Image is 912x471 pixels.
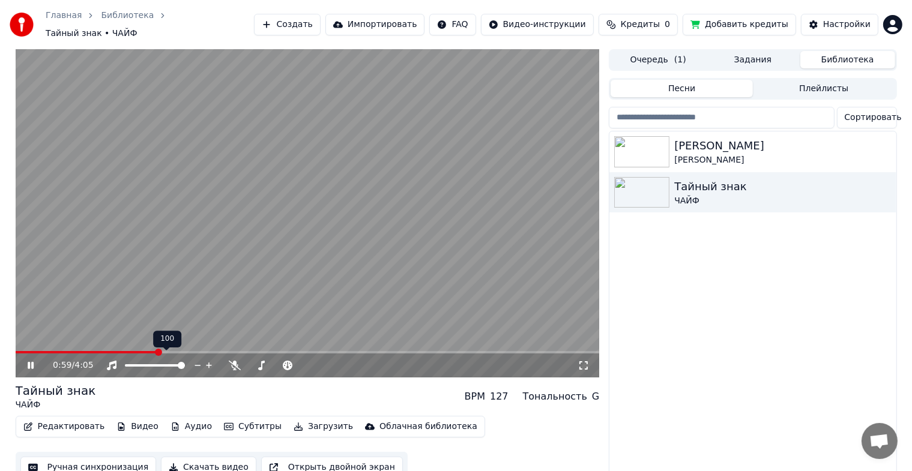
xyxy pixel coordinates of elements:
[289,418,358,435] button: Загрузить
[379,421,477,433] div: Облачная библиотека
[845,112,902,124] span: Сортировать
[621,19,660,31] span: Кредиты
[862,423,898,459] a: Открытый чат
[800,51,895,68] button: Библиотека
[753,80,895,97] button: Плейлисты
[16,382,96,399] div: Тайный знак
[481,14,594,35] button: Видео-инструкции
[219,418,286,435] button: Субтитры
[490,389,509,404] div: 127
[674,154,891,166] div: [PERSON_NAME]
[592,389,599,404] div: G
[823,19,871,31] div: Настройки
[705,51,800,68] button: Задания
[665,19,670,31] span: 0
[10,13,34,37] img: youka
[166,418,217,435] button: Аудио
[801,14,878,35] button: Настройки
[674,178,891,195] div: Тайный знак
[465,389,485,404] div: BPM
[674,54,686,66] span: ( 1 )
[53,359,71,371] span: 0:59
[325,14,425,35] button: Импортировать
[683,14,796,35] button: Добавить кредиты
[599,14,678,35] button: Кредиты0
[112,418,163,435] button: Видео
[19,418,110,435] button: Редактировать
[674,195,891,207] div: ЧАЙФ
[53,359,82,371] div: /
[523,389,587,404] div: Тональность
[429,14,476,35] button: FAQ
[16,399,96,411] div: ЧАЙФ
[101,10,154,22] a: Библиотека
[74,359,93,371] span: 4:05
[153,331,181,347] div: 100
[46,10,254,40] nav: breadcrumb
[611,51,705,68] button: Очередь
[611,80,753,97] button: Песни
[46,10,82,22] a: Главная
[254,14,320,35] button: Создать
[674,137,891,154] div: [PERSON_NAME]
[46,28,137,40] span: Тайный знак • ЧАЙФ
